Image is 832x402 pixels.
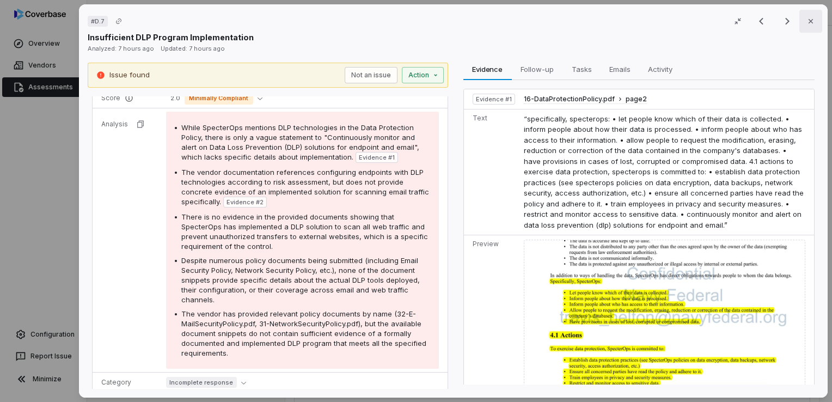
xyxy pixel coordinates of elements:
[468,62,507,76] span: Evidence
[359,153,395,162] span: Evidence # 1
[524,95,615,103] span: 16-DataProtectionPolicy.pdf
[475,95,511,103] span: Evidence # 1
[524,95,647,104] button: 16-DataProtectionPolicy.pdfpage2
[101,120,128,129] p: Analysis
[109,11,129,31] button: Copy link
[185,92,253,105] span: Minimally Compliant
[161,45,225,52] span: Updated: 7 hours ago
[776,15,798,28] button: Next result
[524,114,804,229] span: “specifically, specterops: • let people know which of their data is collected. • inform people ab...
[181,123,419,161] span: While SpecterOps mentions DLP technologies in the Data Protection Policy, there is only a vague s...
[91,17,105,26] span: # D.7
[166,92,267,105] button: 2.0Minimally Compliant
[101,94,153,102] p: Score
[401,67,443,83] button: Action
[181,309,426,357] span: The vendor has provided relevant policy documents by name (32-E-MailSecurityPolicy.pdf, 31-Networ...
[101,378,153,387] p: Category
[463,109,519,235] td: Text
[516,62,558,76] span: Follow-up
[604,62,634,76] span: Emails
[88,32,254,43] p: Insufficient DLP Program Implementation
[166,377,237,388] span: Incomplete response
[344,67,397,83] button: Not an issue
[181,256,420,304] span: Despite numerous policy documents being submitted (including Email Security Policy, Network Secur...
[181,212,428,251] span: There is no evidence in the provided documents showing that SpecterOps has implemented a DLP solu...
[750,15,772,28] button: Previous result
[626,95,647,103] span: page 2
[88,45,154,52] span: Analyzed: 7 hours ago
[567,62,596,76] span: Tasks
[643,62,676,76] span: Activity
[227,198,264,206] span: Evidence # 2
[109,70,150,81] p: Issue found
[181,168,429,206] span: The vendor documentation references configuring endpoints with DLP technologies according to risk...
